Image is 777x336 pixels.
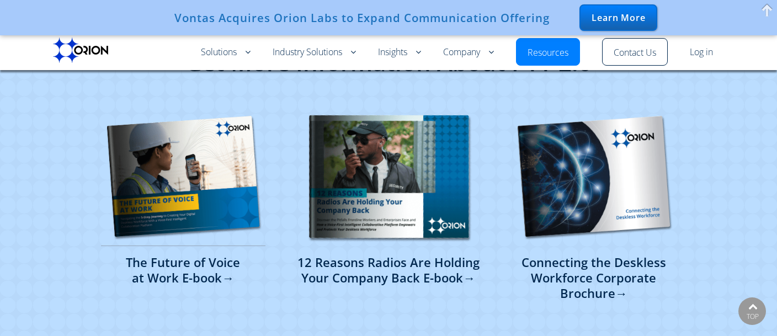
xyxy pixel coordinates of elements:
a: Company [443,46,494,59]
a: Industry Solutions [273,46,356,59]
span: → [463,269,475,286]
a: Connecting the Deskless Workforce Corporate Brochure→ [521,254,666,302]
a: Resources [528,46,568,60]
div: Vontas Acquires Orion Labs to Expand Communication Offering [174,11,550,24]
a: 12 Reasons Radios Are HoldingYour Company Back E-book→ [297,254,480,286]
a: Contact Us [614,46,656,60]
a: The Future of Voiceat Work E-book→ [126,254,240,286]
div: Learn More [579,4,657,31]
img: Orion Corporate Brochure - Unified Communications and Push-to-Talk 2.0 [512,110,676,243]
a: Log in [690,46,713,59]
img: The Future of Voice at Work - Push-to-Talk Team Collaboration - Orion [101,110,265,243]
span: → [615,285,627,301]
a: Solutions [201,46,251,59]
a: Insights [378,46,421,59]
h2: Get More Information About PTT 2.0 [81,51,696,74]
span: → [222,269,234,286]
img: Orion labs Black logo [53,38,108,63]
img: 12 Reasons Radios Hold Your Company Back E-book - Push-to-Talk Solutions - Orion [294,97,484,255]
iframe: Chat Widget [722,283,777,336]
